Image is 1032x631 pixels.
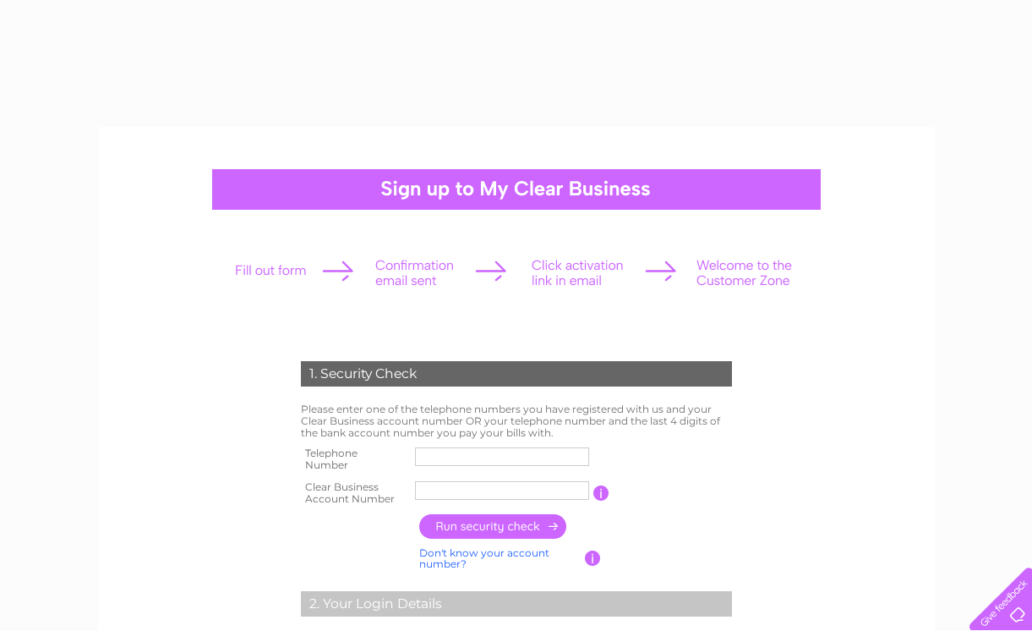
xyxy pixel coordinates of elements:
[585,551,601,566] input: Information
[297,476,412,510] th: Clear Business Account Number
[301,591,732,617] div: 2. Your Login Details
[593,486,609,501] input: Information
[419,546,549,571] a: Don't know your account number?
[297,442,412,476] th: Telephone Number
[297,399,736,442] td: Please enter one of the telephone numbers you have registered with us and your Clear Business acc...
[301,361,732,387] div: 1. Security Check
